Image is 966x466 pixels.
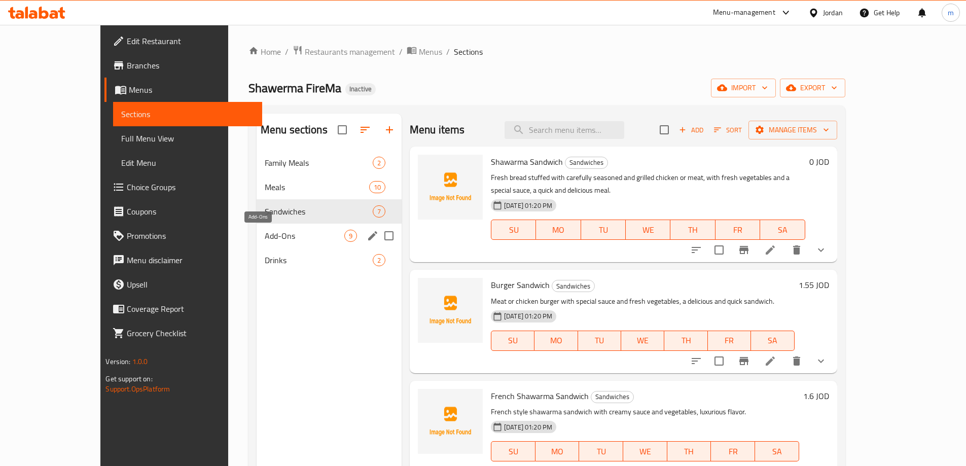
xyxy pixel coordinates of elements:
[578,331,621,351] button: TU
[491,331,534,351] button: SU
[713,7,775,19] div: Menu-management
[454,46,483,58] span: Sections
[764,355,776,367] a: Edit menu item
[265,157,373,169] div: Family Meals
[495,333,530,348] span: SU
[104,272,262,297] a: Upsell
[257,248,402,272] div: Drinks2
[759,444,795,459] span: SA
[104,199,262,224] a: Coupons
[373,254,385,266] div: items
[491,388,589,404] span: French Shawarma Sandwich
[677,124,705,136] span: Add
[293,45,395,58] a: Restaurants management
[732,349,756,373] button: Branch-specific-item
[948,7,954,18] span: m
[127,35,254,47] span: Edit Restaurant
[113,102,262,126] a: Sections
[760,220,805,240] button: SA
[536,220,581,240] button: MO
[712,333,747,348] span: FR
[121,132,254,145] span: Full Menu View
[539,333,574,348] span: MO
[780,79,845,97] button: export
[129,84,254,96] span: Menus
[305,46,395,58] span: Restaurants management
[552,280,594,292] span: Sandwiches
[674,223,711,237] span: TH
[581,220,626,240] button: TU
[757,124,829,136] span: Manage items
[715,444,751,459] span: FR
[121,157,254,169] span: Edit Menu
[257,151,402,175] div: Family Meals2
[711,441,755,461] button: FR
[257,199,402,224] div: Sandwiches7
[257,175,402,199] div: Meals10
[708,350,730,372] span: Select to update
[104,297,262,321] a: Coverage Report
[565,157,607,168] span: Sandwiches
[265,254,373,266] span: Drinks
[582,333,617,348] span: TU
[764,244,776,256] a: Edit menu item
[127,303,254,315] span: Coverage Report
[104,175,262,199] a: Choice Groups
[495,444,531,459] span: SU
[418,389,483,454] img: French Shawarma Sandwich
[257,224,402,248] div: Add-Ons9edit
[104,321,262,345] a: Grocery Checklist
[104,53,262,78] a: Branches
[784,349,809,373] button: delete
[365,228,380,243] button: edit
[104,224,262,248] a: Promotions
[654,119,675,140] span: Select section
[127,327,254,339] span: Grocery Checklist
[626,220,670,240] button: WE
[446,46,450,58] li: /
[764,223,801,237] span: SA
[373,256,385,265] span: 2
[248,45,845,58] nav: breadcrumb
[265,205,373,218] div: Sandwiches
[491,406,799,418] p: French style shawarma sandwich with creamy sauce and vegetables, luxurious flavor.
[591,391,634,403] div: Sandwiches
[132,355,148,368] span: 1.0.0
[715,220,760,240] button: FR
[491,277,550,293] span: Burger Sandwich
[418,155,483,220] img: Shawarma Sandwich
[127,59,254,71] span: Branches
[668,333,703,348] span: TH
[583,444,619,459] span: TU
[667,441,711,461] button: TH
[113,126,262,151] a: Full Menu View
[127,254,254,266] span: Menu disclaimer
[373,158,385,168] span: 2
[784,238,809,262] button: delete
[370,183,385,192] span: 10
[711,79,776,97] button: import
[732,238,756,262] button: Branch-specific-item
[332,119,353,140] span: Select all sections
[627,444,663,459] span: WE
[127,205,254,218] span: Coupons
[345,83,376,95] div: Inactive
[261,122,328,137] h2: Menu sections
[500,422,556,432] span: [DATE] 01:20 PM
[535,441,580,461] button: MO
[113,151,262,175] a: Edit Menu
[708,331,751,351] button: FR
[675,122,707,138] span: Add item
[684,238,708,262] button: sort-choices
[751,331,794,351] button: SA
[410,122,465,137] h2: Menu items
[500,311,556,321] span: [DATE] 01:20 PM
[491,441,535,461] button: SU
[809,155,829,169] h6: 0 JOD
[809,349,833,373] button: show more
[803,389,829,403] h6: 1.6 JOD
[711,122,744,138] button: Sort
[621,331,664,351] button: WE
[788,82,837,94] span: export
[540,444,576,459] span: MO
